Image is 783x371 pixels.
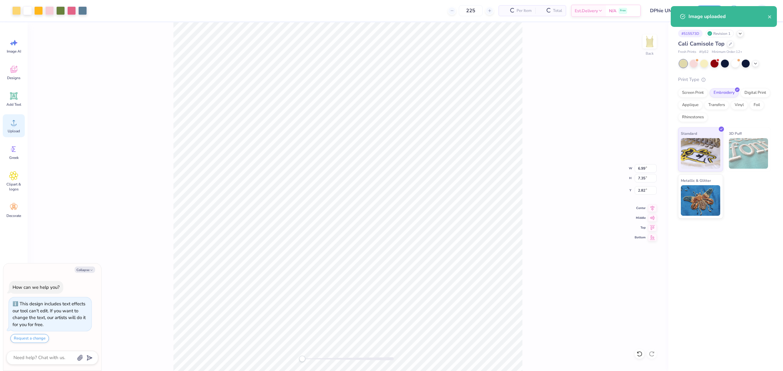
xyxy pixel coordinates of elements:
[699,50,709,55] span: # fp52
[678,40,725,47] span: Cali Camisole Top
[609,8,616,14] span: N/A
[768,13,772,20] button: close
[635,225,646,230] span: Top
[646,51,654,56] div: Back
[681,138,720,169] img: Standard
[729,138,768,169] img: 3D Puff
[8,129,20,134] span: Upload
[9,155,19,160] span: Greek
[678,50,696,55] span: Fresh Prints
[75,266,95,273] button: Collapse
[635,206,646,211] span: Center
[688,13,768,20] div: Image uploaded
[706,30,734,37] div: Revision 1
[6,102,21,107] span: Add Text
[681,130,697,137] span: Standard
[750,101,764,110] div: Foil
[299,356,305,362] div: Accessibility label
[740,88,770,97] div: Digital Print
[7,49,21,54] span: Image AI
[731,101,748,110] div: Vinyl
[645,5,690,17] input: Untitled Design
[678,101,703,110] div: Applique
[7,75,20,80] span: Designs
[756,5,768,17] img: John Paul Torres
[620,9,626,13] span: Free
[681,177,711,184] span: Metallic & Glitter
[459,5,483,16] input: – –
[681,185,720,216] img: Metallic & Glitter
[635,215,646,220] span: Middle
[644,35,656,48] img: Back
[678,30,703,37] div: # 515573D
[635,235,646,240] span: Bottom
[678,113,708,122] div: Rhinestones
[729,130,742,137] span: 3D Puff
[747,5,771,17] a: JP
[13,284,60,290] div: How can we help you?
[4,182,24,192] span: Clipart & logos
[13,301,86,328] div: This design includes text effects our tool can't edit. If you want to change the text, our artist...
[710,88,739,97] div: Embroidery
[712,50,742,55] span: Minimum Order: 12 +
[678,88,708,97] div: Screen Print
[553,8,562,14] span: Total
[6,213,21,218] span: Decorate
[517,8,532,14] span: Per Item
[704,101,729,110] div: Transfers
[10,334,49,343] button: Request a change
[575,8,598,14] span: Est. Delivery
[678,76,771,83] div: Print Type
